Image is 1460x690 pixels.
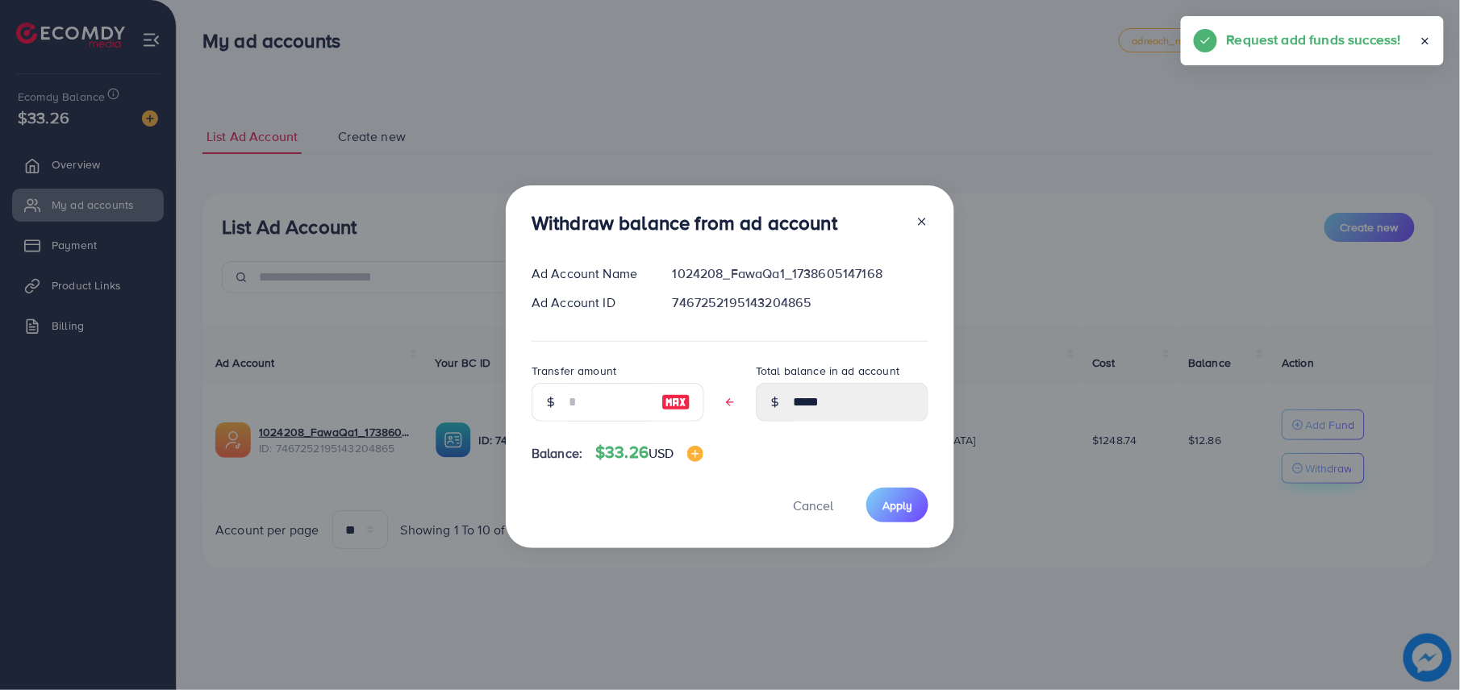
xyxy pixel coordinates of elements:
img: image [687,446,703,462]
span: USD [649,444,674,462]
label: Total balance in ad account [756,363,899,379]
span: Apply [882,497,912,513]
img: image [661,393,690,412]
div: Ad Account ID [519,293,660,312]
button: Cancel [773,488,853,522]
div: 7467252195143204865 [660,293,941,312]
h5: Request add funds success! [1227,29,1401,50]
h4: $33.26 [595,443,703,463]
h3: Withdraw balance from ad account [532,211,837,235]
span: Cancel [793,497,833,514]
div: 1024208_FawaQa1_1738605147168 [660,264,941,283]
span: Balance: [532,444,582,463]
label: Transfer amount [532,363,616,379]
button: Apply [866,488,928,522]
div: Ad Account Name [519,264,660,283]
